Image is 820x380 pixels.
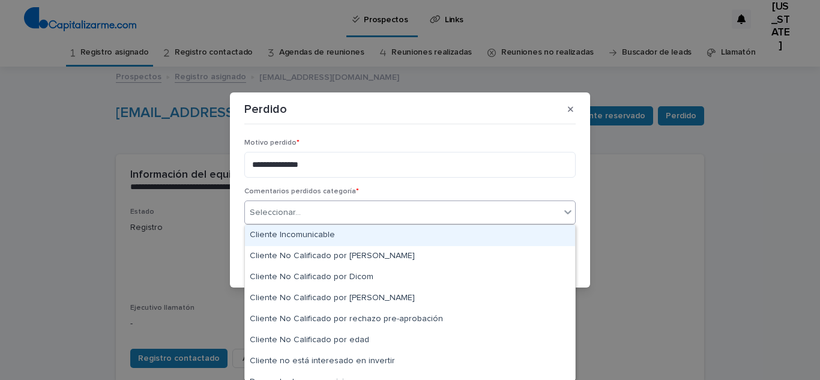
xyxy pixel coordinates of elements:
[245,330,575,351] div: Cliente No Calificado por edad
[245,267,575,288] div: Cliente No Calificado por Dicom
[250,208,301,217] font: Seleccionar...
[244,139,297,146] font: Motivo perdido
[245,309,575,330] div: Cliente No Calificado por rechazo pre-aprobación
[244,103,287,115] font: Perdido
[245,246,575,267] div: Cliente No Calificado por Renta
[245,225,575,246] div: Cliente Incomunicable
[244,188,356,195] font: Comentarios perdidos categoría
[245,288,575,309] div: Cliente No Calificado por Deuda
[245,351,575,372] div: Cliente no está interesado en invertir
